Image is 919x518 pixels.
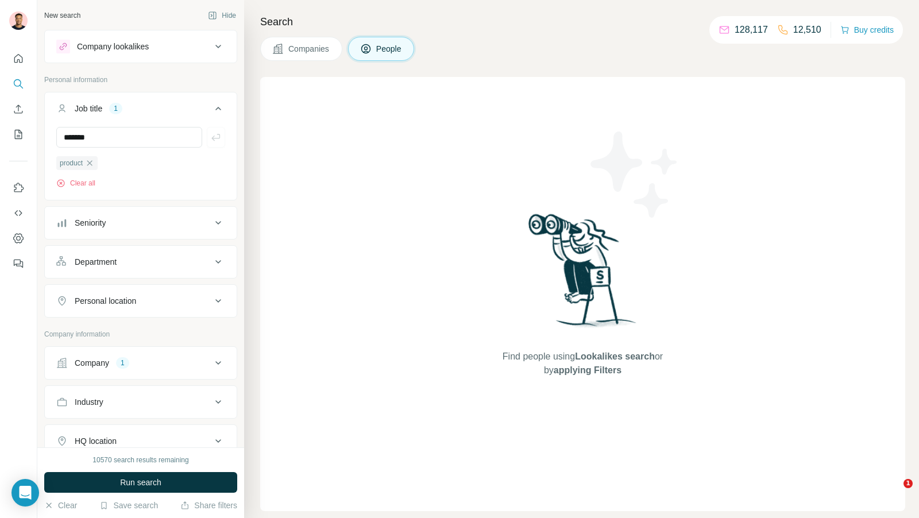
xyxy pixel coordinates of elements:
[11,479,39,507] div: Open Intercom Messenger
[45,95,237,127] button: Job title1
[44,75,237,85] p: Personal information
[793,23,821,37] p: 12,510
[75,103,102,114] div: Job title
[45,427,237,455] button: HQ location
[109,103,122,114] div: 1
[9,177,28,198] button: Use Surfe on LinkedIn
[735,23,768,37] p: 128,117
[44,10,80,21] div: New search
[45,248,237,276] button: Department
[45,388,237,416] button: Industry
[45,287,237,315] button: Personal location
[60,158,83,168] span: product
[880,479,908,507] iframe: Intercom live chat
[45,209,237,237] button: Seniority
[200,7,244,24] button: Hide
[491,350,674,377] span: Find people using or by
[180,500,237,511] button: Share filters
[9,74,28,94] button: Search
[840,22,894,38] button: Buy credits
[44,329,237,339] p: Company information
[523,211,643,339] img: Surfe Illustration - Woman searching with binoculars
[9,124,28,145] button: My lists
[116,358,129,368] div: 1
[75,357,109,369] div: Company
[92,455,188,465] div: 10570 search results remaining
[44,500,77,511] button: Clear
[288,43,330,55] span: Companies
[9,203,28,223] button: Use Surfe API
[75,217,106,229] div: Seniority
[9,228,28,249] button: Dashboard
[9,48,28,69] button: Quick start
[45,33,237,60] button: Company lookalikes
[376,43,403,55] span: People
[75,256,117,268] div: Department
[260,14,905,30] h4: Search
[903,479,913,488] span: 1
[75,295,136,307] div: Personal location
[9,11,28,30] img: Avatar
[583,123,686,226] img: Surfe Illustration - Stars
[77,41,149,52] div: Company lookalikes
[9,99,28,119] button: Enrich CSV
[554,365,621,375] span: applying Filters
[75,396,103,408] div: Industry
[44,472,237,493] button: Run search
[9,253,28,274] button: Feedback
[120,477,161,488] span: Run search
[56,178,95,188] button: Clear all
[75,435,117,447] div: HQ location
[575,351,655,361] span: Lookalikes search
[99,500,158,511] button: Save search
[45,349,237,377] button: Company1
